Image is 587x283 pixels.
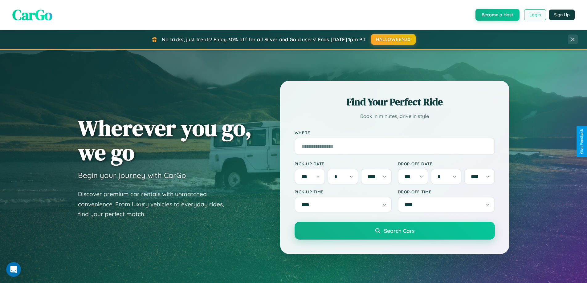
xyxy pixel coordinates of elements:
[162,36,366,42] span: No tricks, just treats! Enjoy 30% off for all Silver and Gold users! Ends [DATE] 1pm PT.
[6,262,21,277] iframe: Intercom live chat
[295,130,495,135] label: Where
[580,129,584,154] div: Give Feedback
[12,5,52,25] span: CarGo
[78,116,252,164] h1: Wherever you go, we go
[78,189,232,219] p: Discover premium car rentals with unmatched convenience. From luxury vehicles to everyday rides, ...
[384,227,414,234] span: Search Cars
[549,10,575,20] button: Sign Up
[295,95,495,109] h2: Find Your Perfect Ride
[524,9,546,20] button: Login
[295,189,392,194] label: Pick-up Time
[295,222,495,240] button: Search Cars
[295,161,392,166] label: Pick-up Date
[295,112,495,121] p: Book in minutes, drive in style
[371,34,416,45] button: HALLOWEEN30
[398,189,495,194] label: Drop-off Time
[475,9,520,21] button: Become a Host
[78,171,186,180] h3: Begin your journey with CarGo
[398,161,495,166] label: Drop-off Date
